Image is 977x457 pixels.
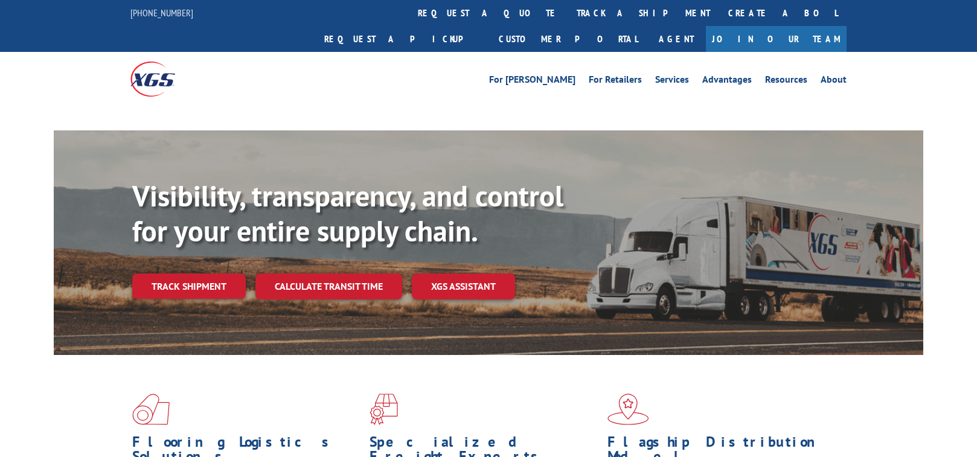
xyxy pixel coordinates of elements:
[370,394,398,425] img: xgs-icon-focused-on-flooring-red
[607,394,649,425] img: xgs-icon-flagship-distribution-model-red
[589,75,642,88] a: For Retailers
[655,75,689,88] a: Services
[130,7,193,19] a: [PHONE_NUMBER]
[315,26,490,52] a: Request a pickup
[647,26,706,52] a: Agent
[132,394,170,425] img: xgs-icon-total-supply-chain-intelligence-red
[255,273,402,299] a: Calculate transit time
[706,26,847,52] a: Join Our Team
[490,26,647,52] a: Customer Portal
[489,75,575,88] a: For [PERSON_NAME]
[765,75,807,88] a: Resources
[132,177,563,249] b: Visibility, transparency, and control for your entire supply chain.
[821,75,847,88] a: About
[132,273,246,299] a: Track shipment
[412,273,515,299] a: XGS ASSISTANT
[702,75,752,88] a: Advantages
